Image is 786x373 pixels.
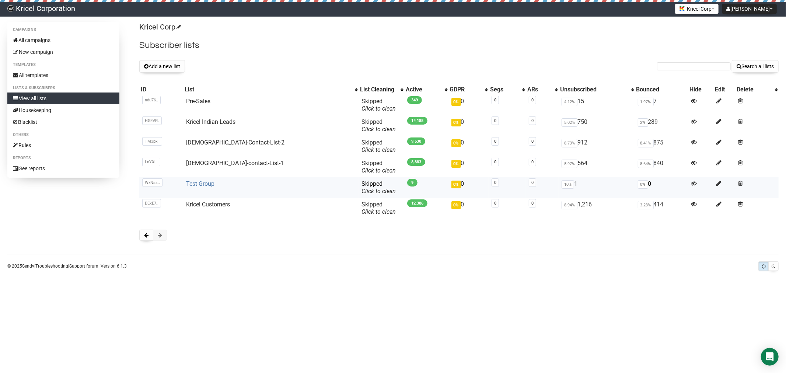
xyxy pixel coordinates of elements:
[361,160,396,174] span: Skipped
[713,84,735,95] th: Edit: No sort applied, sorting is disabled
[361,188,396,195] a: Click to clean
[7,60,119,69] li: Templates
[636,86,687,93] div: Bounced
[361,126,396,133] a: Click to clean
[689,86,712,93] div: Hide
[562,139,577,147] span: 8.73%
[559,115,635,136] td: 750
[490,86,518,93] div: Segs
[407,137,425,145] span: 9,530
[494,98,496,102] a: 0
[635,136,688,157] td: 875
[527,86,551,93] div: ARs
[562,118,577,127] span: 5.02%
[494,118,496,123] a: 0
[141,86,182,93] div: ID
[35,264,68,269] a: Troubleshooting
[559,95,635,115] td: 15
[142,178,163,187] span: WxNss..
[638,180,648,189] span: 0%
[448,115,489,136] td: 0
[732,60,779,73] button: Search all lists
[142,96,161,104] span: ndu76..
[142,158,160,166] span: LnYXl..
[139,84,183,95] th: ID: No sort applied, sorting is disabled
[186,201,230,208] a: Kricel Customers
[638,98,654,106] span: 1.97%
[494,139,496,144] a: 0
[7,139,119,151] a: Rules
[7,93,119,104] a: View all lists
[407,96,422,104] span: 349
[635,115,688,136] td: 289
[69,264,98,269] a: Support forum
[638,160,654,168] span: 8.64%
[448,198,489,219] td: 0
[638,139,654,147] span: 8.41%
[531,118,534,123] a: 0
[451,98,461,106] span: 0%
[638,118,648,127] span: 2%
[638,201,654,209] span: 3.23%
[675,4,719,14] button: Kricel Corp
[406,86,441,93] div: Active
[559,157,635,177] td: 564
[761,348,779,366] div: Open Intercom Messenger
[635,157,688,177] td: 840
[186,180,214,187] a: Test Group
[361,146,396,153] a: Click to clean
[451,160,461,168] span: 0%
[7,46,119,58] a: New campaign
[448,177,489,198] td: 0
[559,198,635,219] td: 1,216
[186,98,210,105] a: Pre-Sales
[361,180,396,195] span: Skipped
[562,160,577,168] span: 5.97%
[185,86,351,93] div: List
[526,84,559,95] th: ARs: No sort applied, activate to apply an ascending sort
[7,116,119,128] a: Blacklist
[361,208,396,215] a: Click to clean
[361,201,396,215] span: Skipped
[448,95,489,115] td: 0
[635,177,688,198] td: 0
[139,60,185,73] button: Add a new list
[451,181,461,188] span: 0%
[7,154,119,163] li: Reports
[562,201,577,209] span: 8.94%
[360,86,397,93] div: List Cleaning
[562,98,577,106] span: 4.12%
[448,157,489,177] td: 0
[635,95,688,115] td: 7
[531,180,534,185] a: 0
[186,139,284,146] a: [DEMOGRAPHIC_DATA]-Contact-List-2
[559,177,635,198] td: 1
[531,160,534,164] a: 0
[7,69,119,81] a: All templates
[7,34,119,46] a: All campaigns
[361,98,396,112] span: Skipped
[722,4,777,14] button: [PERSON_NAME]
[22,264,34,269] a: Sendy
[448,136,489,157] td: 0
[448,84,489,95] th: GDPR: No sort applied, activate to apply an ascending sort
[139,39,779,52] h2: Subscriber lists
[359,84,404,95] th: List Cleaning: No sort applied, activate to apply an ascending sort
[7,25,119,34] li: Campaigns
[735,84,779,95] th: Delete: No sort applied, activate to apply an ascending sort
[7,163,119,174] a: See reports
[560,86,628,93] div: Unsubscribed
[142,137,162,146] span: TM3px..
[635,84,688,95] th: Bounced: No sort applied, sorting is disabled
[183,84,359,95] th: List: No sort applied, activate to apply an ascending sort
[494,160,496,164] a: 0
[715,86,734,93] div: Edit
[361,105,396,112] a: Click to clean
[7,104,119,116] a: Housekeeping
[531,139,534,144] a: 0
[494,180,496,185] a: 0
[186,160,284,167] a: [DEMOGRAPHIC_DATA]-contact-List-1
[361,139,396,153] span: Skipped
[186,118,235,125] a: Kricel Indian Leads
[688,84,713,95] th: Hide: No sort applied, sorting is disabled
